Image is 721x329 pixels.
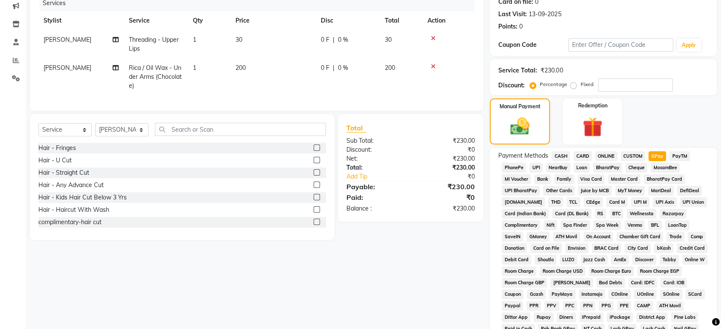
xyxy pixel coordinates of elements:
span: [PERSON_NAME] [44,36,91,43]
div: Hair - Kids Hair Cut Below 3 Yrs [38,193,127,202]
span: PPN [580,301,595,311]
div: Total: [340,163,411,172]
span: Spa Week [593,220,622,230]
span: Card (DL Bank) [552,209,591,219]
div: ₹230.00 [411,154,482,163]
span: Diners [557,312,576,322]
span: Loan [574,163,590,173]
div: ₹230.00 [411,136,482,145]
span: 30 [385,36,392,43]
div: Hair - Haircut With Wash [38,205,109,214]
span: 200 [385,64,395,72]
span: UOnline [634,289,657,299]
div: complimentary-hair cut [38,218,102,227]
span: 0 % [338,35,348,44]
span: City Card [625,243,651,253]
span: GMoney [526,232,549,242]
span: 0 % [338,63,348,72]
span: Rupay [534,312,553,322]
span: Online W [682,255,708,265]
span: District App [636,312,668,322]
div: Service Total: [498,66,537,75]
span: 1 [193,64,196,72]
img: _cash.svg [504,115,535,137]
span: UPI M [631,197,649,207]
div: Paid: [340,192,411,202]
span: LoanTap [665,220,689,230]
span: PPG [599,301,613,311]
span: Juice by MCB [578,186,612,196]
span: PPC [563,301,577,311]
span: CASH [552,151,570,161]
span: Wellnessta [627,209,656,219]
span: Trade [666,232,684,242]
span: Rica / Oil Wax - Under Arms (Chocolate) [129,64,182,89]
div: Discount: [340,145,411,154]
th: Disc [316,11,380,30]
span: 0 F [321,35,329,44]
span: SOnline [660,289,682,299]
span: [DOMAIN_NAME] [502,197,545,207]
span: Jazz Cash [581,255,608,265]
span: Nift [544,220,557,230]
div: Balance : [340,204,411,213]
span: Card on File [530,243,562,253]
th: Stylist [38,11,124,30]
span: Debit Card [502,255,531,265]
span: [PERSON_NAME] [44,64,91,72]
span: THD [548,197,563,207]
span: Bad Debts [596,278,625,288]
div: Coupon Code [498,40,568,49]
span: Room Charge USD [540,266,585,276]
span: Paypal [502,301,523,311]
span: BTC [610,209,624,219]
span: BharatPay Card [644,174,685,184]
div: Last Visit: [498,10,527,19]
span: Card: IOB [660,278,687,288]
label: Redemption [578,102,607,110]
span: Card: IDFC [628,278,657,288]
input: Search or Scan [155,123,326,136]
span: Threading - Upper Lips [129,36,179,52]
th: Total [380,11,422,30]
span: | [333,63,334,72]
span: Chamber Gift Card [616,232,663,242]
div: Hair - Straight Cut [38,168,89,177]
label: Percentage [540,81,567,88]
span: CEdge [584,197,603,207]
span: Total [346,124,366,133]
div: ₹230.00 [411,163,482,172]
span: Payment Methods [498,151,548,160]
span: Spa Finder [561,220,590,230]
span: SCard [686,289,705,299]
span: bKash [654,243,673,253]
span: BFL [648,220,662,230]
div: 0 [519,22,523,31]
span: GPay [648,151,666,161]
span: Dittor App [502,312,530,322]
span: NearBuy [546,163,570,173]
span: PayTM [669,151,690,161]
div: ₹230.00 [411,204,482,213]
span: On Account [584,232,613,242]
th: Qty [188,11,230,30]
span: COnline [608,289,631,299]
span: Bank [534,174,551,184]
div: ₹230.00 [541,66,563,75]
span: RS [595,209,606,219]
th: Action [422,11,475,30]
div: Net: [340,154,411,163]
button: Apply [677,39,701,52]
span: Cheque [625,163,647,173]
span: Room Charge EGP [637,266,682,276]
span: iPrepaid [579,312,604,322]
span: | [333,35,334,44]
span: Coupon [502,289,523,299]
span: SaveIN [502,232,523,242]
span: Venmo [625,220,645,230]
span: 0 F [321,63,329,72]
span: CARD [573,151,592,161]
span: PPE [617,301,631,311]
span: BRAC Card [592,243,622,253]
span: MariDeal [648,186,674,196]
